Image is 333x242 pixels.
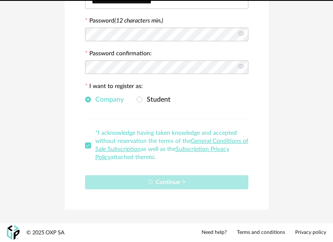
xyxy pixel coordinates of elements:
img: OXP [7,225,20,240]
div: © 2025 OXP SA [26,229,65,236]
a: General Conditions of Sale Subscription [95,138,248,152]
span: Company [91,96,124,103]
label: I want to register as: [85,83,143,91]
a: Privacy policy [295,229,326,236]
span: Student [142,96,171,103]
label: Password confirmation: [85,51,152,58]
a: Terms and conditions [237,229,285,236]
a: Subscription Privacy Policy [95,146,229,160]
span: *I acknowledge having taken knowledge and accepted without reservation the terms of the as well a... [95,130,248,160]
i: (12 characters min.) [114,18,163,24]
label: Password [89,18,163,24]
a: Need help? [202,229,227,236]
